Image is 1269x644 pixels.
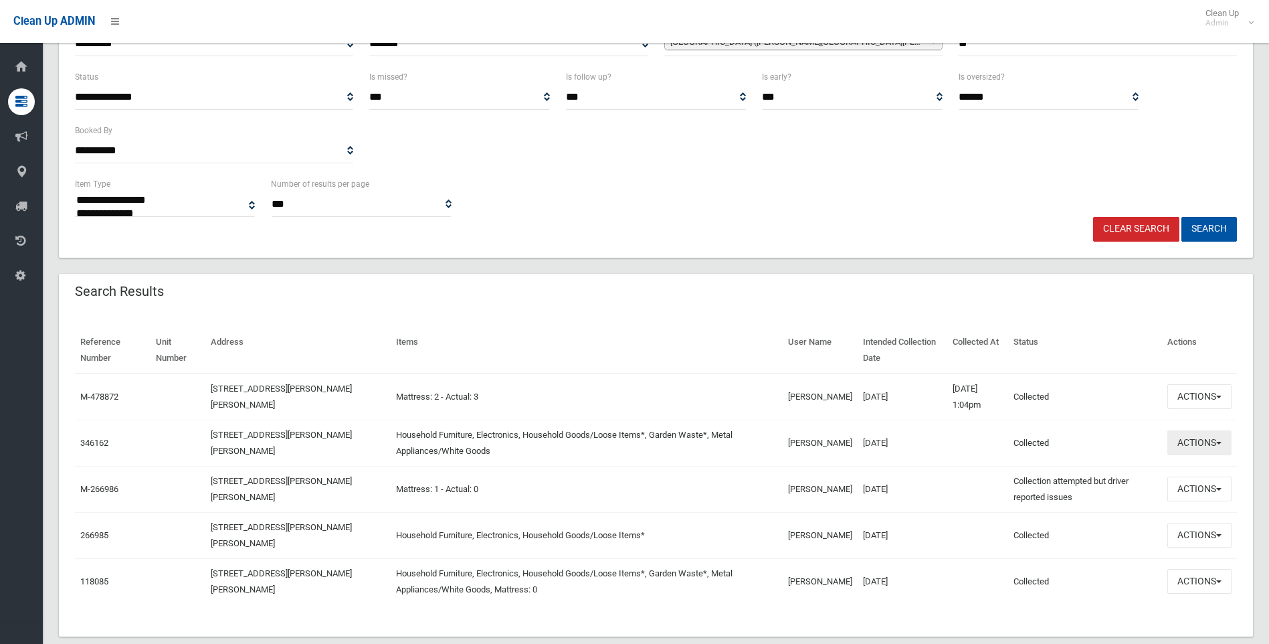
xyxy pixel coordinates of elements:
[80,484,118,494] a: M-266986
[391,512,783,558] td: Household Furniture, Electronics, Household Goods/Loose Items*
[80,392,118,402] a: M-478872
[783,374,858,420] td: [PERSON_NAME]
[211,384,352,410] a: [STREET_ADDRESS][PERSON_NAME][PERSON_NAME]
[783,327,858,374] th: User Name
[858,374,947,420] td: [DATE]
[783,512,858,558] td: [PERSON_NAME]
[211,476,352,502] a: [STREET_ADDRESS][PERSON_NAME][PERSON_NAME]
[1008,512,1162,558] td: Collected
[391,420,783,466] td: Household Furniture, Electronics, Household Goods/Loose Items*, Garden Waste*, Metal Appliances/W...
[947,374,1008,420] td: [DATE] 1:04pm
[566,70,611,84] label: Is follow up?
[762,70,791,84] label: Is early?
[1008,374,1162,420] td: Collected
[858,420,947,466] td: [DATE]
[80,438,108,448] a: 346162
[59,278,180,305] header: Search Results
[391,327,783,374] th: Items
[858,327,947,374] th: Intended Collection Date
[205,327,391,374] th: Address
[391,466,783,512] td: Mattress: 1 - Actual: 0
[391,558,783,605] td: Household Furniture, Electronics, Household Goods/Loose Items*, Garden Waste*, Metal Appliances/W...
[858,466,947,512] td: [DATE]
[1162,327,1237,374] th: Actions
[1008,420,1162,466] td: Collected
[80,576,108,586] a: 118085
[1008,558,1162,605] td: Collected
[75,123,112,138] label: Booked By
[1205,18,1239,28] small: Admin
[271,177,369,191] label: Number of results per page
[151,327,205,374] th: Unit Number
[13,15,95,27] span: Clean Up ADMIN
[75,177,110,191] label: Item Type
[1167,477,1232,501] button: Actions
[1181,217,1237,242] button: Search
[858,558,947,605] td: [DATE]
[211,430,352,456] a: [STREET_ADDRESS][PERSON_NAME][PERSON_NAME]
[1199,8,1252,28] span: Clean Up
[783,466,858,512] td: [PERSON_NAME]
[1008,466,1162,512] td: Collection attempted but driver reported issues
[391,374,783,420] td: Mattress: 2 - Actual: 3
[75,70,98,84] label: Status
[211,568,352,594] a: [STREET_ADDRESS][PERSON_NAME][PERSON_NAME]
[959,70,1005,84] label: Is oversized?
[1093,217,1179,242] a: Clear Search
[1167,569,1232,594] button: Actions
[211,522,352,548] a: [STREET_ADDRESS][PERSON_NAME][PERSON_NAME]
[1167,523,1232,548] button: Actions
[80,530,108,540] a: 266985
[858,512,947,558] td: [DATE]
[75,327,151,374] th: Reference Number
[1167,384,1232,409] button: Actions
[783,420,858,466] td: [PERSON_NAME]
[1167,430,1232,455] button: Actions
[1008,327,1162,374] th: Status
[369,70,407,84] label: Is missed?
[783,558,858,605] td: [PERSON_NAME]
[947,327,1008,374] th: Collected At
